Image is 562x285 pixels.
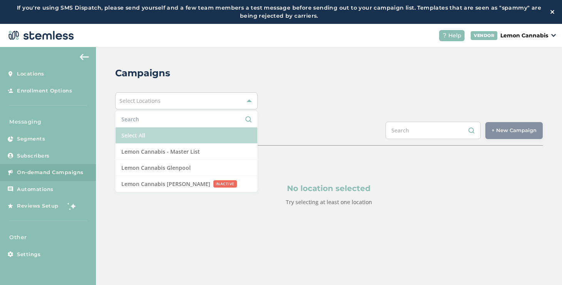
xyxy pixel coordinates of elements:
[500,32,548,40] p: Lemon Cannabis
[121,180,210,188] span: Lemon Cannabis Jenks
[471,31,497,40] div: VENDOR
[286,198,372,206] label: Try selecting at least one location
[17,152,50,160] span: Subscribers
[17,87,72,95] span: Enrollment Options
[6,28,74,43] img: logo-dark-0685b13c.svg
[17,135,45,143] span: Segments
[551,34,556,37] img: icon_down-arrow-small-66adaf34.svg
[80,54,89,60] img: icon-arrow-back-accent-c549486e.svg
[116,127,257,144] li: Select All
[17,169,84,176] span: On-demand Campaigns
[152,183,506,194] p: No location selected
[116,144,257,160] li: Lemon Cannabis - Master List
[64,198,80,214] img: glitter-stars-b7820f95.gif
[115,66,170,80] h2: Campaigns
[119,97,161,104] span: Select Locations
[17,186,54,193] span: Automations
[448,32,461,40] span: Help
[17,70,44,78] span: Locations
[17,202,59,210] span: Reviews Setup
[121,115,252,123] input: Search
[523,248,562,285] iframe: Chat Widget
[17,251,40,258] span: Settings
[8,4,550,20] label: If you're using SMS Dispatch, please send yourself and a few team members a test message before s...
[442,33,447,38] img: icon-help-white-03924b79.svg
[213,180,237,188] small: INACTIVE
[116,160,257,176] li: Lemon Cannabis Glenpool
[550,10,554,14] img: icon-close-white-1ed751a3.svg
[386,122,481,139] input: Search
